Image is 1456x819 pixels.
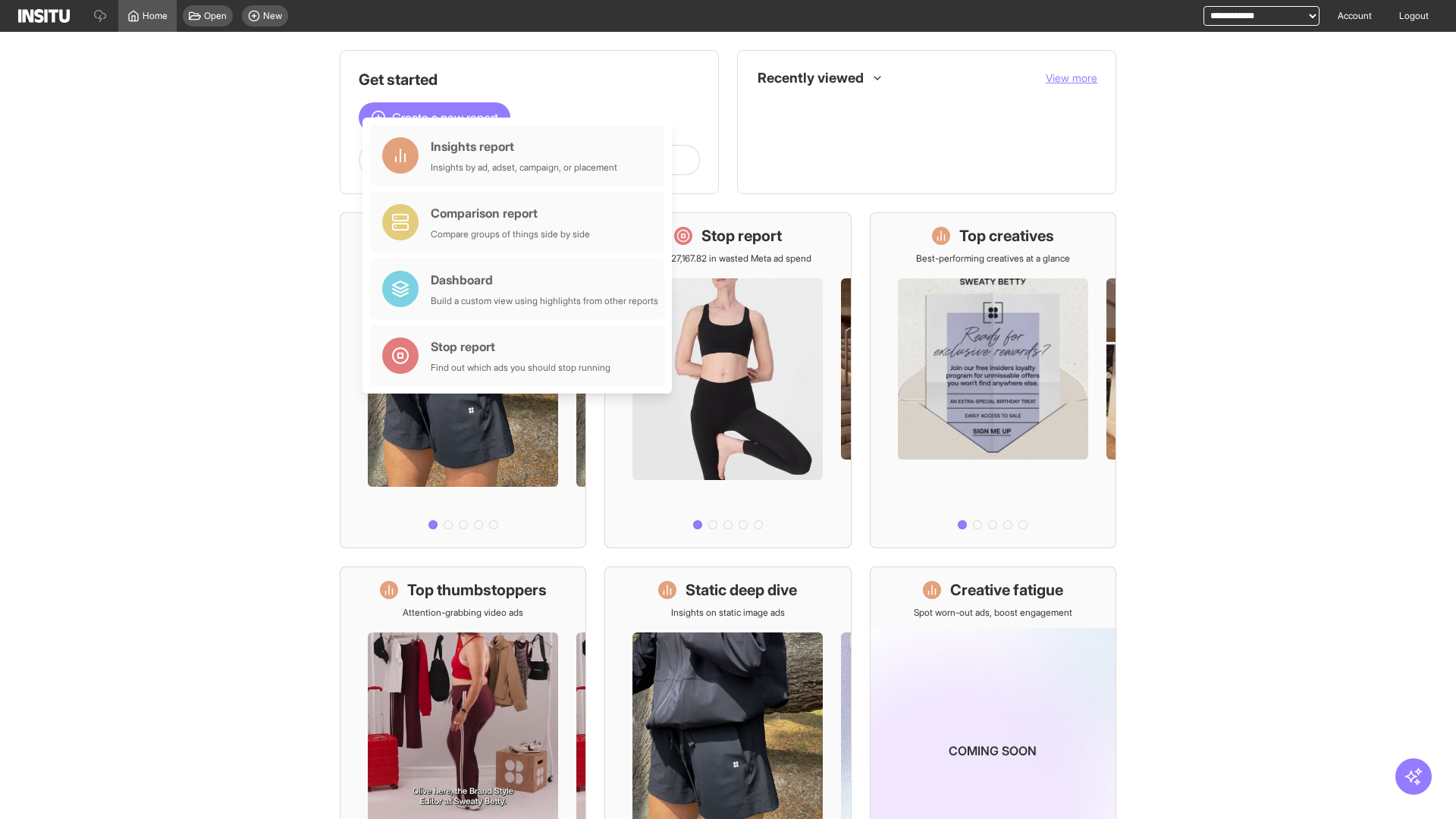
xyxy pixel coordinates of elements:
button: Create a new report [359,102,510,133]
div: Find out which ads you should stop running [431,362,610,374]
h1: Get started [359,69,700,90]
div: Insights by ad, adset, campaign, or placement [431,162,617,174]
p: Attention-grabbing video ads [403,607,523,619]
p: Insights on static image ads [671,607,785,619]
a: Top creativesBest-performing creatives at a glance [870,212,1116,548]
span: Create a new report [392,108,498,127]
a: Stop reportSave £27,167.82 in wasted Meta ad spend [604,212,851,548]
img: Logo [18,9,70,23]
div: Build a custom view using highlights from other reports [431,295,658,307]
button: View more [1046,71,1097,86]
h1: Static deep dive [686,579,797,601]
span: New [263,10,282,22]
div: Compare groups of things side by side [431,228,590,240]
div: Insights report [431,137,617,155]
p: Save £27,167.82 in wasted Meta ad spend [644,253,811,265]
h1: Top creatives [959,225,1054,246]
span: Open [204,10,227,22]
a: What's live nowSee all active ads instantly [340,212,586,548]
h1: Top thumbstoppers [407,579,547,601]
span: View more [1046,71,1097,84]
div: Stop report [431,337,610,356]
div: Dashboard [431,271,658,289]
div: Comparison report [431,204,590,222]
p: Best-performing creatives at a glance [916,253,1070,265]
span: Home [143,10,168,22]
h1: Stop report [701,225,782,246]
